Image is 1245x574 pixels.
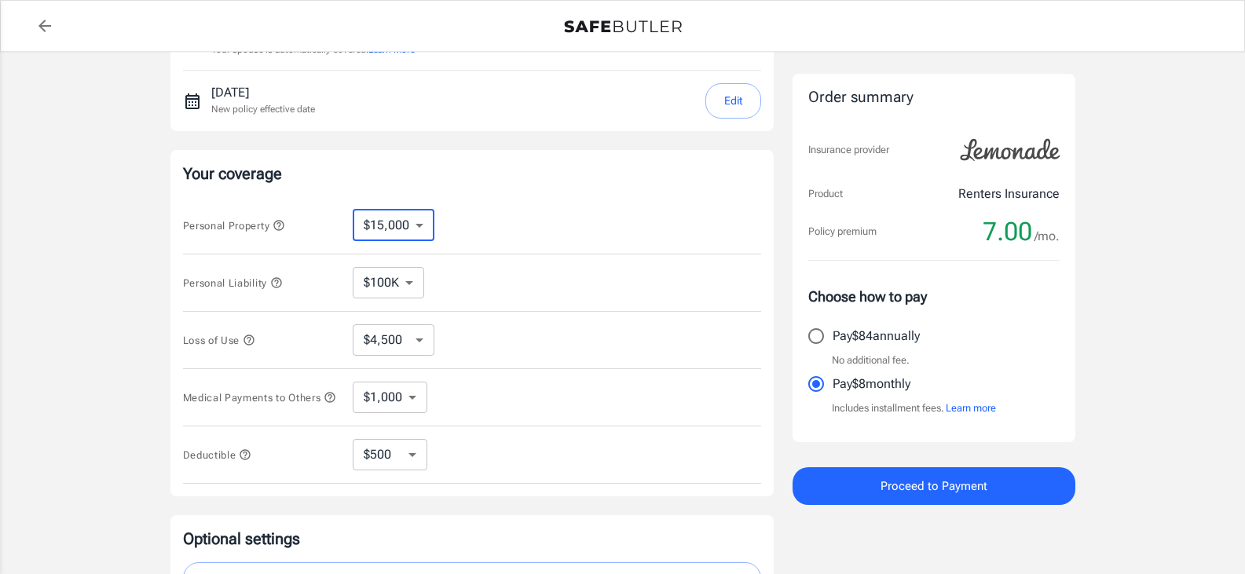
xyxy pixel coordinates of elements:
p: No additional fee. [832,353,910,368]
div: Order summary [808,86,1060,109]
p: Pay $8 monthly [833,375,910,393]
span: Medical Payments to Others [183,392,337,404]
button: Learn more [946,400,996,416]
p: Includes installment fees. [832,400,996,416]
button: Loss of Use [183,331,255,349]
span: 7.00 [983,216,1032,247]
p: Renters Insurance [958,185,1060,203]
button: Proceed to Payment [793,467,1075,505]
button: Personal Property [183,216,285,235]
p: New policy effective date [211,102,315,116]
span: Personal Liability [183,277,283,289]
p: Your coverage [183,163,761,185]
a: back to quotes [29,10,60,42]
button: Deductible [183,445,252,464]
span: /mo. [1034,225,1060,247]
span: Proceed to Payment [881,476,987,496]
p: Product [808,186,843,202]
span: Deductible [183,449,252,461]
button: Medical Payments to Others [183,388,337,407]
p: Insurance provider [808,142,889,158]
p: Optional settings [183,528,761,550]
p: [DATE] [211,83,315,102]
button: Edit [705,83,761,119]
p: Pay $84 annually [833,327,920,345]
svg: New policy start date [183,92,202,111]
p: Choose how to pay [808,286,1060,307]
span: Loss of Use [183,335,255,346]
img: Lemonade [951,128,1069,172]
img: Back to quotes [564,20,682,33]
p: Policy premium [808,224,877,239]
span: Personal Property [183,220,285,232]
button: Personal Liability [183,273,283,292]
